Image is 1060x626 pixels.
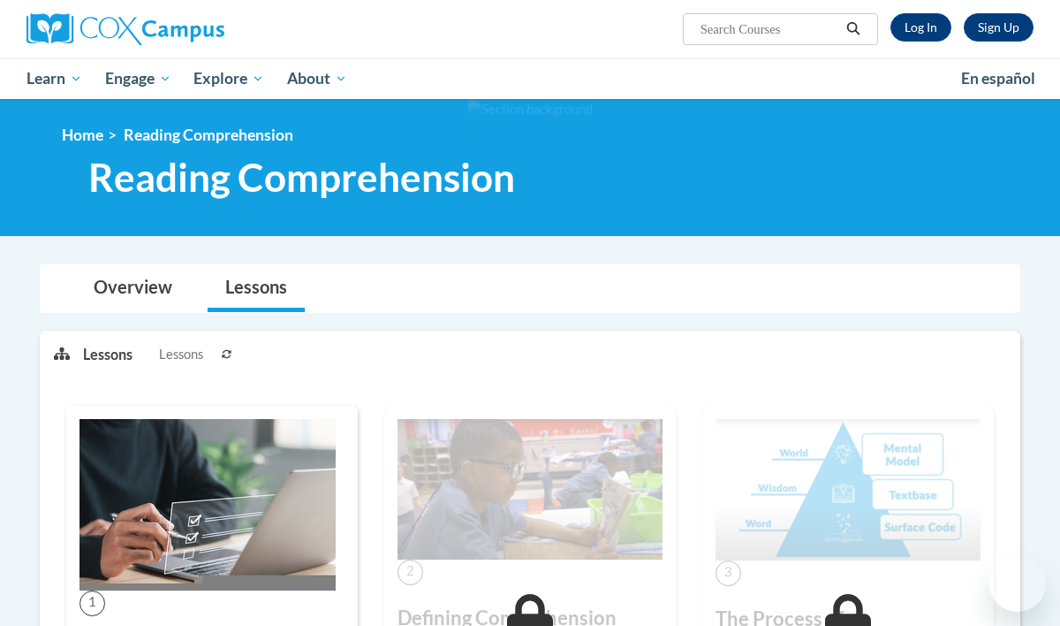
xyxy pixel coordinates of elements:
a: Learn [15,58,94,99]
span: 3 [715,561,741,586]
span: Lessons [159,345,203,364]
input: Search Courses [699,19,840,40]
span: About [287,68,347,89]
iframe: Button to launch messaging window [989,555,1046,612]
img: Section background [467,100,593,119]
a: En español [950,60,1047,97]
a: Cox Campus [26,13,344,45]
button: Search [840,19,867,40]
img: Course Image [715,419,980,561]
div: Main menu [13,58,1047,99]
a: About [276,58,359,99]
a: Lessons [208,265,305,312]
a: Home [62,126,103,144]
span: 2 [397,560,423,585]
p: Lessons [83,345,132,364]
span: En español [961,69,1035,88]
span: Learn [26,68,82,89]
a: Log In [890,13,951,42]
a: Explore [182,58,276,99]
span: 1 [79,591,105,616]
span: Engage [105,68,171,89]
span: Reading Comprehension [124,126,293,144]
img: Cox Campus [26,13,224,45]
span: Explore [193,68,264,89]
span: Reading Comprehension [88,154,515,201]
img: Course Image [79,419,336,591]
a: Register [964,13,1033,42]
a: Engage [94,58,183,99]
img: Course Image [397,419,662,560]
a: Overview [76,265,190,312]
